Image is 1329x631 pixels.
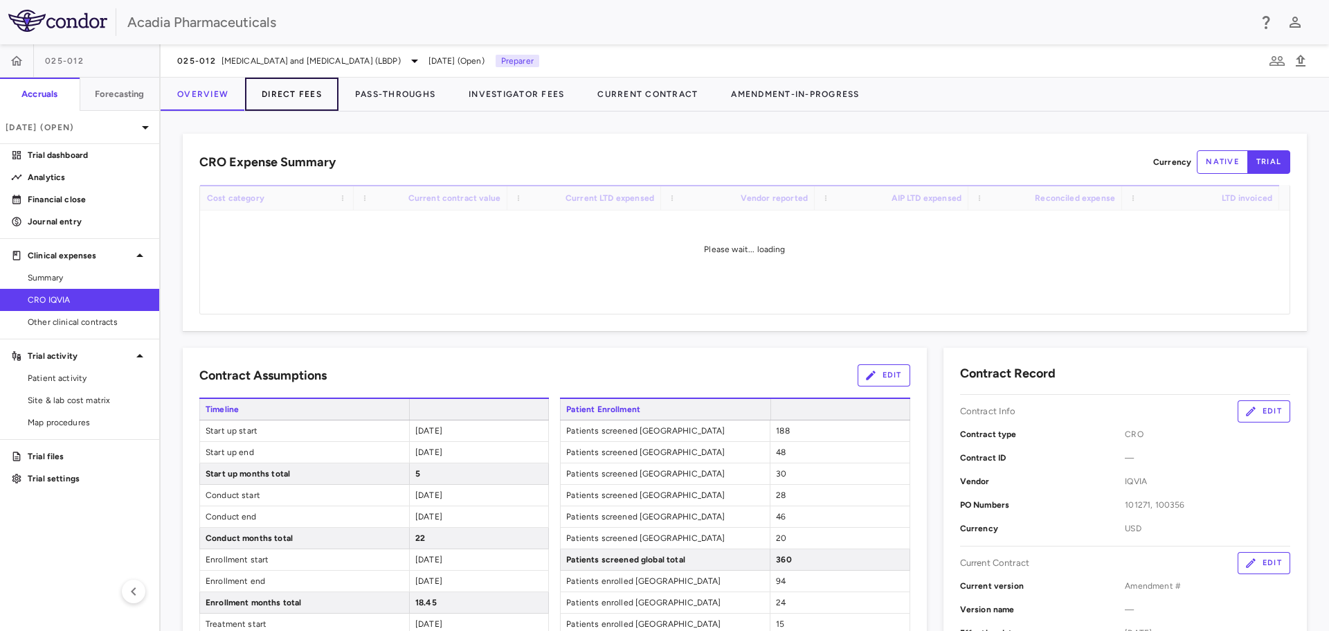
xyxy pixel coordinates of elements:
[561,549,770,570] span: Patients screened global total
[161,78,245,111] button: Overview
[714,78,876,111] button: Amendment-In-Progress
[776,512,786,522] span: 46
[960,580,1125,592] p: Current version
[776,598,786,607] span: 24
[776,469,786,479] span: 30
[415,533,425,543] span: 22
[561,571,770,592] span: Patients enrolled [GEOGRAPHIC_DATA]
[8,10,107,32] img: logo-full-BYUhSk78.svg
[1238,552,1290,574] button: Edit
[200,463,409,484] span: Start up months total
[428,55,485,67] span: [DATE] (Open)
[561,463,770,484] span: Patients screened [GEOGRAPHIC_DATA]
[415,490,442,500] span: [DATE]
[776,490,786,500] span: 28
[415,512,442,522] span: [DATE]
[200,571,409,592] span: Enrollment end
[960,499,1125,511] p: PO Numbers
[199,366,327,385] h6: Contract Assumptions
[200,442,409,463] span: Start up end
[28,394,148,407] span: Site & lab cost matrix
[21,88,57,100] h6: Accruals
[581,78,714,111] button: Current Contract
[28,416,148,429] span: Map procedures
[415,576,442,586] span: [DATE]
[6,121,137,134] p: [DATE] (Open)
[200,485,409,506] span: Conduct start
[1125,475,1290,488] span: IQVIA
[415,555,442,565] span: [DATE]
[200,420,409,441] span: Start up start
[1125,522,1290,535] span: USD
[1125,428,1290,441] span: CRO
[496,55,539,67] p: Preparer
[28,450,148,463] p: Trial files
[415,598,437,607] span: 18.45
[127,12,1249,33] div: Acadia Pharmaceuticals
[704,245,785,254] span: Please wait... loading
[776,426,789,436] span: 188
[1247,150,1290,174] button: trial
[415,447,442,457] span: [DATE]
[1197,150,1248,174] button: native
[28,294,148,306] span: CRO IQVIA
[960,405,1016,418] p: Contract Info
[28,215,148,228] p: Journal entry
[28,372,148,384] span: Patient activity
[960,522,1125,535] p: Currency
[245,78,338,111] button: Direct Fees
[45,55,84,66] span: 025-012
[221,55,401,67] span: [MEDICAL_DATA] and [MEDICAL_DATA] (LBDP)
[561,506,770,527] span: Patients screened [GEOGRAPHIC_DATA]
[776,619,784,629] span: 15
[960,603,1125,616] p: Version name
[776,576,786,586] span: 94
[960,475,1125,488] p: Vendor
[415,469,420,479] span: 5
[858,364,910,386] button: Edit
[960,557,1029,569] p: Current Contract
[338,78,452,111] button: Pass-Throughs
[452,78,581,111] button: Investigator Fees
[561,592,770,613] span: Patients enrolled [GEOGRAPHIC_DATA]
[561,420,770,441] span: Patients screened [GEOGRAPHIC_DATA]
[95,88,145,100] h6: Forecasting
[200,549,409,570] span: Enrollment start
[960,428,1125,441] p: Contract type
[561,528,770,549] span: Patients screened [GEOGRAPHIC_DATA]
[561,442,770,463] span: Patients screened [GEOGRAPHIC_DATA]
[776,555,791,565] span: 360
[1125,499,1290,511] span: 101271, 100356
[28,171,148,184] p: Analytics
[776,447,786,457] span: 48
[28,316,148,328] span: Other clinical contracts
[28,272,148,284] span: Summary
[199,399,409,420] span: Timeline
[1125,603,1290,616] span: —
[1125,580,1290,592] span: Amendment #
[28,472,148,485] p: Trial settings
[960,364,1056,383] h6: Contract Record
[200,528,409,549] span: Conduct months total
[960,452,1125,464] p: Contract ID
[561,485,770,506] span: Patients screened [GEOGRAPHIC_DATA]
[415,426,442,436] span: [DATE]
[177,55,216,66] span: 025-012
[200,592,409,613] span: Enrollment months total
[1125,452,1290,464] span: —
[200,506,409,527] span: Conduct end
[1238,400,1290,423] button: Edit
[28,350,132,362] p: Trial activity
[415,619,442,629] span: [DATE]
[560,399,770,420] span: Patient Enrollment
[776,533,786,543] span: 20
[28,149,148,161] p: Trial dashboard
[199,153,336,172] h6: CRO Expense Summary
[1153,156,1191,168] p: Currency
[28,193,148,206] p: Financial close
[28,249,132,262] p: Clinical expenses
